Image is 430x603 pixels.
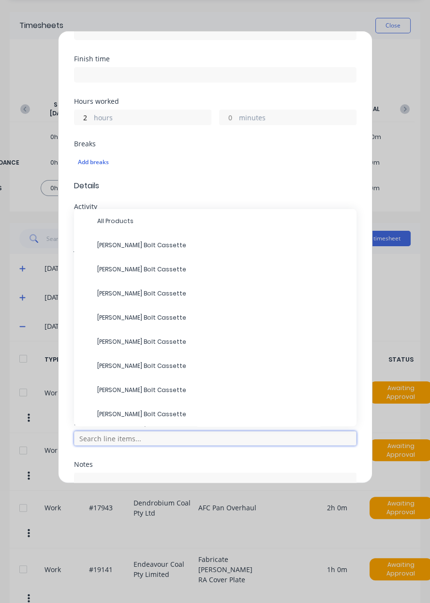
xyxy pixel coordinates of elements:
[97,241,349,250] span: [PERSON_NAME] Bolt Cassette
[74,461,356,468] div: Notes
[239,112,356,125] label: minutes
[97,289,349,298] span: [PERSON_NAME] Bolt Cassette
[97,337,349,346] span: [PERSON_NAME] Bolt Cassette
[74,98,356,105] div: Hours worked
[97,362,349,370] span: [PERSON_NAME] Bolt Cassette
[78,156,353,168] div: Add breaks
[74,180,356,192] span: Details
[94,112,211,125] label: hours
[97,313,349,322] span: [PERSON_NAME] Bolt Cassette
[97,410,349,419] span: [PERSON_NAME] Bolt Cassette
[97,217,349,225] span: All Products
[74,203,356,210] div: Activity
[97,386,349,394] span: [PERSON_NAME] Bolt Cassette
[74,110,91,125] input: 0
[220,110,237,125] input: 0
[97,265,349,274] span: [PERSON_NAME] Bolt Cassette
[74,140,356,147] div: Breaks
[74,431,356,446] input: Search line items...
[74,420,356,426] div: Product worked on (Optional)
[74,56,356,62] div: Finish time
